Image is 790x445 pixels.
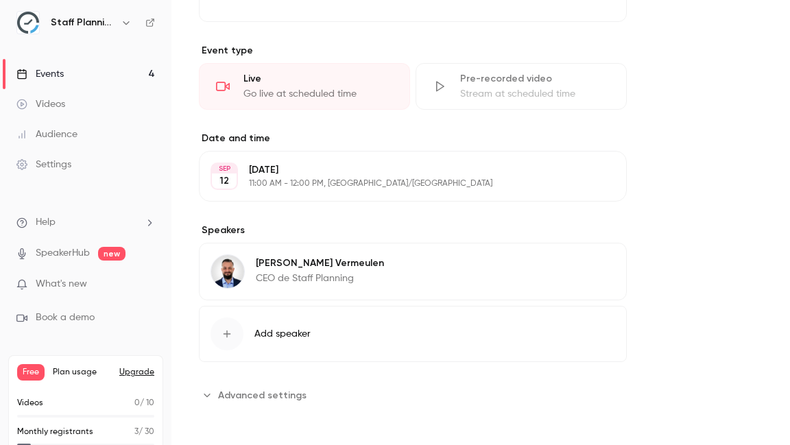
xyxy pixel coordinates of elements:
[249,178,554,189] p: 11:00 AM - 12:00 PM, [GEOGRAPHIC_DATA]/[GEOGRAPHIC_DATA]
[199,63,410,110] div: LiveGo live at scheduled time
[16,215,155,230] li: help-dropdown-opener
[16,67,64,81] div: Events
[218,388,307,402] span: Advanced settings
[98,247,125,261] span: new
[199,306,627,362] button: Add speaker
[199,224,627,237] label: Speakers
[36,215,56,230] span: Help
[199,384,315,406] button: Advanced settings
[36,277,87,291] span: What's new
[199,132,627,145] label: Date and time
[243,87,393,101] div: Go live at scheduled time
[249,163,554,177] p: [DATE]
[134,397,154,409] p: / 10
[416,63,627,110] div: Pre-recorded videoStream at scheduled time
[119,367,154,378] button: Upgrade
[51,16,115,29] h6: Staff Planning
[17,12,39,34] img: Staff Planning
[17,426,93,438] p: Monthly registrants
[16,97,65,111] div: Videos
[199,384,627,406] section: Advanced settings
[219,174,229,188] p: 12
[199,243,627,300] div: Christophe Vermeulen[PERSON_NAME] VermeulenCEO de Staff Planning
[211,255,244,288] img: Christophe Vermeulen
[17,397,43,409] p: Videos
[36,246,90,261] a: SpeakerHub
[16,128,77,141] div: Audience
[212,164,237,173] div: SEP
[243,72,393,86] div: Live
[134,428,139,436] span: 3
[256,272,384,285] p: CEO de Staff Planning
[53,367,111,378] span: Plan usage
[17,364,45,381] span: Free
[256,256,384,270] p: [PERSON_NAME] Vermeulen
[199,44,627,58] p: Event type
[134,426,154,438] p: / 30
[460,87,610,101] div: Stream at scheduled time
[36,311,95,325] span: Book a demo
[254,327,311,341] span: Add speaker
[16,158,71,171] div: Settings
[460,72,610,86] div: Pre-recorded video
[134,399,140,407] span: 0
